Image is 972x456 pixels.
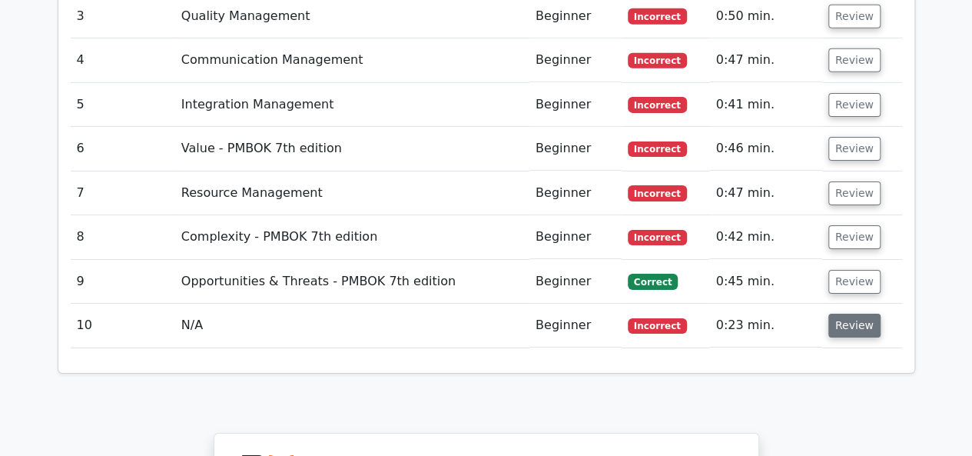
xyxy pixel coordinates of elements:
button: Review [828,137,881,161]
td: 9 [71,260,175,304]
span: Incorrect [628,318,687,334]
span: Incorrect [628,185,687,201]
span: Incorrect [628,230,687,245]
td: N/A [175,304,529,348]
td: 6 [71,127,175,171]
span: Incorrect [628,141,687,157]
td: 7 [71,171,175,215]
button: Review [828,270,881,294]
td: 0:47 min. [709,171,821,215]
td: Integration Management [175,83,529,127]
span: Incorrect [628,8,687,24]
td: Beginner [529,38,622,82]
span: Incorrect [628,53,687,68]
td: Communication Management [175,38,529,82]
span: Incorrect [628,97,687,112]
td: 10 [71,304,175,348]
td: 0:46 min. [709,127,821,171]
button: Review [828,93,881,117]
td: Resource Management [175,171,529,215]
button: Review [828,48,881,72]
td: 0:41 min. [709,83,821,127]
button: Review [828,225,881,249]
td: Beginner [529,304,622,348]
td: Beginner [529,83,622,127]
td: 4 [71,38,175,82]
td: Beginner [529,127,622,171]
td: 0:23 min. [709,304,821,348]
button: Review [828,181,881,205]
td: Beginner [529,171,622,215]
button: Review [828,5,881,28]
td: 5 [71,83,175,127]
td: Complexity - PMBOK 7th edition [175,215,529,259]
span: Correct [628,274,678,289]
button: Review [828,314,881,338]
td: 0:45 min. [709,260,821,304]
td: 8 [71,215,175,259]
td: 0:47 min. [709,38,821,82]
td: Beginner [529,260,622,304]
td: Opportunities & Threats - PMBOK 7th edition [175,260,529,304]
td: Beginner [529,215,622,259]
td: Value - PMBOK 7th edition [175,127,529,171]
td: 0:42 min. [709,215,821,259]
